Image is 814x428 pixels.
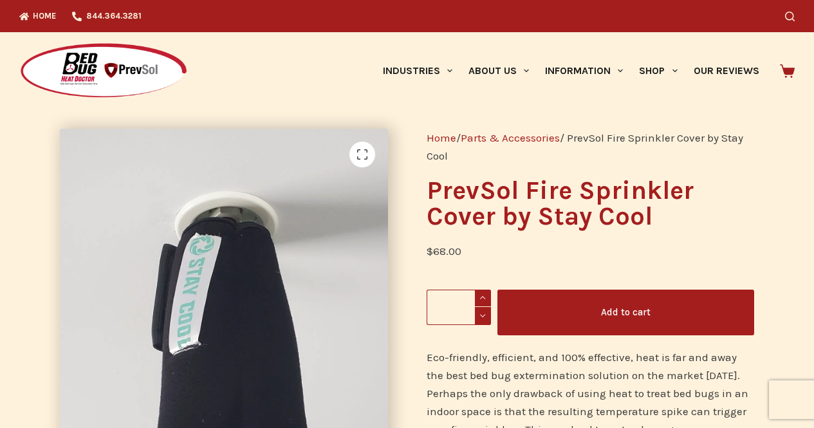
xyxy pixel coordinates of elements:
bdi: 68.00 [427,245,461,257]
a: Shop [631,32,685,109]
a: Parts & Accessories [461,131,560,144]
nav: Primary [375,32,767,109]
a: View full-screen image gallery [349,142,375,167]
img: Prevsol/Bed Bug Heat Doctor [19,42,188,100]
a: PrevSol Fire Sprinkler Cover by Stay Cool [60,342,392,355]
nav: Breadcrumb [427,129,754,165]
a: Our Reviews [685,32,767,109]
input: Product quantity [427,290,491,325]
a: Industries [375,32,460,109]
span: $ [427,245,433,257]
h1: PrevSol Fire Sprinkler Cover by Stay Cool [427,178,754,229]
button: Search [785,12,795,21]
button: Add to cart [497,290,754,335]
a: Home [427,131,456,144]
a: Information [537,32,631,109]
a: About Us [460,32,537,109]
